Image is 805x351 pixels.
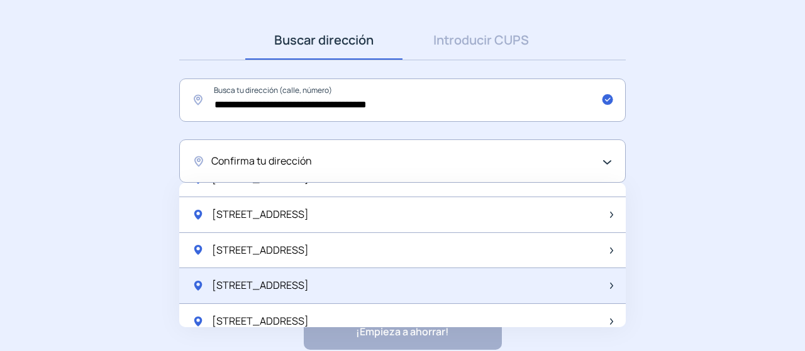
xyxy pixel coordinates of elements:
span: [STREET_ADDRESS] [212,313,309,330]
img: arrow-next-item.svg [610,247,613,254]
a: Introducir CUPS [402,21,560,60]
span: [STREET_ADDRESS] [212,207,309,223]
img: arrow-next-item.svg [610,318,613,325]
img: arrow-next-item.svg [610,212,613,218]
a: Buscar dirección [245,21,402,60]
span: Confirma tu dirección [211,153,312,170]
img: arrow-next-item.svg [610,283,613,289]
img: location-pin-green.svg [192,315,204,328]
span: [STREET_ADDRESS] [212,242,309,259]
img: location-pin-green.svg [192,244,204,256]
span: [STREET_ADDRESS] [212,278,309,294]
img: location-pin-green.svg [192,279,204,292]
img: location-pin-green.svg [192,208,204,221]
